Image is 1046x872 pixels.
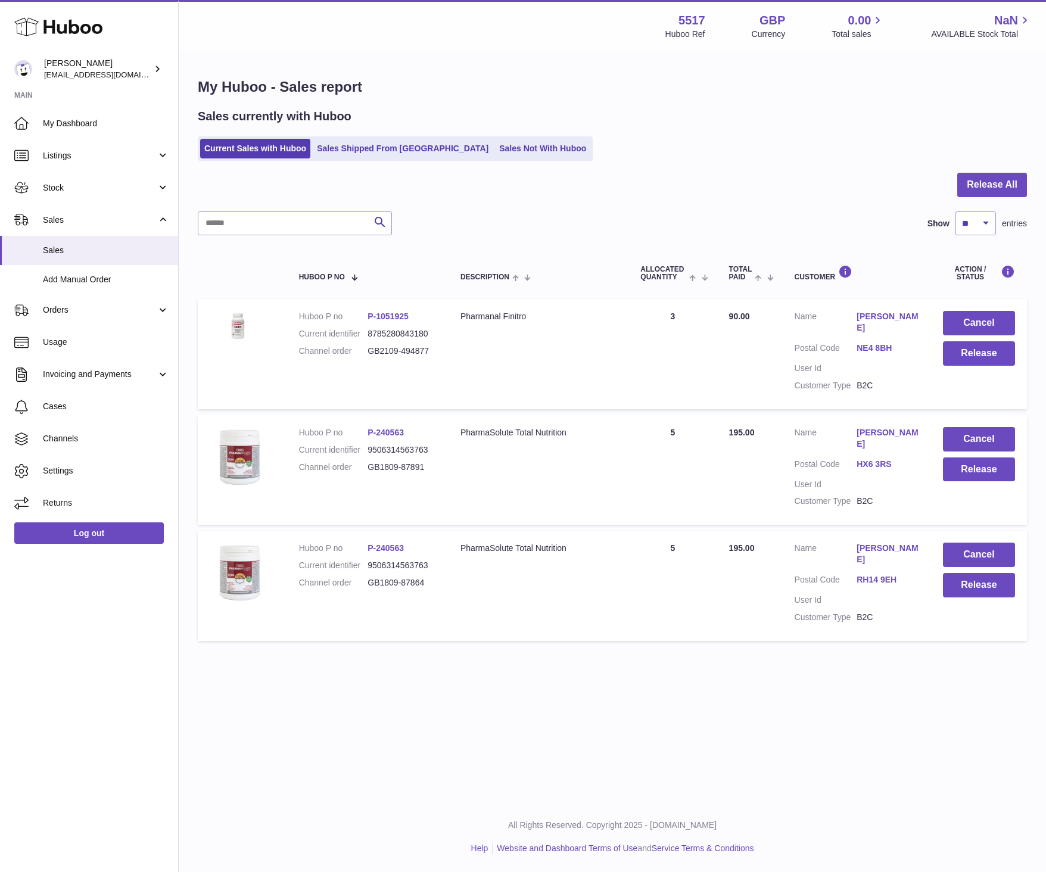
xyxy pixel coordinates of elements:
[368,428,404,437] a: P-240563
[198,108,351,124] h2: Sales currently with Huboo
[795,459,857,473] dt: Postal Code
[795,574,857,588] dt: Postal Code
[628,299,717,409] td: 3
[299,311,368,322] dt: Huboo P no
[299,427,368,438] dt: Huboo P no
[460,427,617,438] div: PharmaSolute Total Nutrition
[857,543,919,565] a: [PERSON_NAME]
[368,577,437,588] dd: GB1809-87864
[210,543,269,602] img: 55171654161492.png
[471,843,488,853] a: Help
[43,401,169,412] span: Cases
[752,29,786,40] div: Currency
[43,433,169,444] span: Channels
[943,457,1015,482] button: Release
[848,13,871,29] span: 0.00
[299,560,368,571] dt: Current identifier
[678,13,705,29] strong: 5517
[795,363,857,374] dt: User Id
[795,265,919,281] div: Customer
[994,13,1018,29] span: NaN
[43,118,169,129] span: My Dashboard
[210,427,269,487] img: 55171654161492.png
[44,58,151,80] div: [PERSON_NAME]
[628,415,717,525] td: 5
[210,311,269,342] img: 1752522179.png
[640,266,686,281] span: ALLOCATED Quantity
[43,497,169,509] span: Returns
[299,444,368,456] dt: Current identifier
[497,843,637,853] a: Website and Dashboard Terms of Use
[43,369,157,380] span: Invoicing and Payments
[795,496,857,507] dt: Customer Type
[943,265,1015,281] div: Action / Status
[460,311,617,322] div: Pharmanal Finitro
[299,543,368,554] dt: Huboo P no
[795,543,857,568] dt: Name
[729,428,755,437] span: 195.00
[931,13,1032,40] a: NaN AVAILABLE Stock Total
[729,266,752,281] span: Total paid
[43,214,157,226] span: Sales
[943,573,1015,597] button: Release
[795,342,857,357] dt: Postal Code
[495,139,590,158] a: Sales Not With Huboo
[795,311,857,337] dt: Name
[14,60,32,78] img: alessiavanzwolle@hotmail.com
[957,173,1027,197] button: Release All
[832,29,885,40] span: Total sales
[188,820,1036,831] p: All Rights Reserved. Copyright 2025 - [DOMAIN_NAME]
[43,150,157,161] span: Listings
[299,273,345,281] span: Huboo P no
[299,462,368,473] dt: Channel order
[43,304,157,316] span: Orders
[368,345,437,357] dd: GB2109-494877
[857,380,919,391] dd: B2C
[795,380,857,391] dt: Customer Type
[43,274,169,285] span: Add Manual Order
[857,574,919,586] a: RH14 9EH
[943,341,1015,366] button: Release
[795,594,857,606] dt: User Id
[943,311,1015,335] button: Cancel
[460,273,509,281] span: Description
[43,465,169,477] span: Settings
[943,543,1015,567] button: Cancel
[857,459,919,470] a: HX6 3RS
[931,29,1032,40] span: AVAILABLE Stock Total
[368,543,404,553] a: P-240563
[857,496,919,507] dd: B2C
[832,13,885,40] a: 0.00 Total sales
[368,312,409,321] a: P-1051925
[299,328,368,340] dt: Current identifier
[729,543,755,553] span: 195.00
[759,13,785,29] strong: GBP
[200,139,310,158] a: Current Sales with Huboo
[43,245,169,256] span: Sales
[368,462,437,473] dd: GB1809-87891
[1002,218,1027,229] span: entries
[795,612,857,623] dt: Customer Type
[198,77,1027,96] h1: My Huboo - Sales report
[857,342,919,354] a: NE4 8BH
[299,345,368,357] dt: Channel order
[665,29,705,40] div: Huboo Ref
[368,444,437,456] dd: 9506314563763
[795,427,857,453] dt: Name
[857,427,919,450] a: [PERSON_NAME]
[43,337,169,348] span: Usage
[43,182,157,194] span: Stock
[857,612,919,623] dd: B2C
[628,531,717,640] td: 5
[14,522,164,544] a: Log out
[729,312,750,321] span: 90.00
[44,70,175,79] span: [EMAIL_ADDRESS][DOMAIN_NAME]
[795,479,857,490] dt: User Id
[652,843,754,853] a: Service Terms & Conditions
[927,218,950,229] label: Show
[368,328,437,340] dd: 8785280843180
[299,577,368,588] dt: Channel order
[493,843,754,854] li: and
[943,427,1015,451] button: Cancel
[857,311,919,334] a: [PERSON_NAME]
